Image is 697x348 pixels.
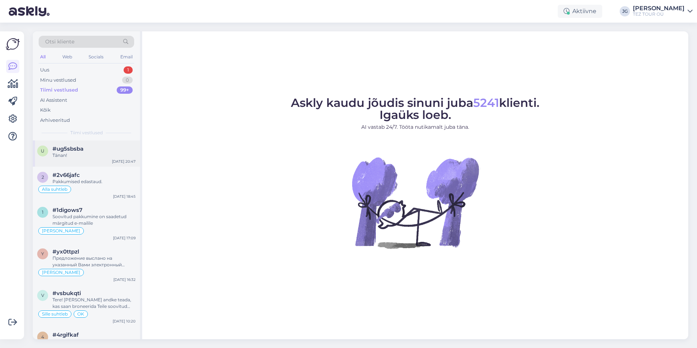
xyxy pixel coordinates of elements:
[42,312,68,316] span: Sille suhtleb
[124,66,133,74] div: 1
[42,174,44,180] span: 2
[112,159,136,164] div: [DATE] 20:47
[61,52,74,62] div: Web
[620,6,630,16] div: JG
[52,152,136,159] div: Tänan!
[6,37,20,51] img: Askly Logo
[633,5,685,11] div: [PERSON_NAME]
[52,172,80,178] span: #2v66jafc
[117,86,133,94] div: 99+
[52,248,79,255] span: #yx0ttpzl
[42,270,80,275] span: [PERSON_NAME]
[52,207,82,213] span: #1digows7
[42,209,43,215] span: 1
[40,66,49,74] div: Uus
[41,293,44,298] span: v
[291,96,540,122] span: Askly kaudu jõudis sinuni juba klienti. Igaüks loeb.
[87,52,105,62] div: Socials
[52,290,81,297] span: #vsbukqti
[45,38,74,46] span: Otsi kliente
[113,277,136,282] div: [DATE] 16:32
[291,123,540,131] p: AI vastab 24/7. Tööta nutikamalt juba täna.
[119,52,134,62] div: Email
[77,312,84,316] span: OK
[42,229,80,233] span: [PERSON_NAME]
[473,96,499,110] span: 5241
[350,137,481,268] img: No Chat active
[558,5,602,18] div: Aktiivne
[633,11,685,17] div: TEZ TOUR OÜ
[52,178,136,185] div: Pakkumised edastaud.
[52,255,136,268] div: Предложение выслано на указанный Вами электронный адрес.
[40,86,78,94] div: Tiimi vestlused
[39,52,47,62] div: All
[70,129,103,136] span: Tiimi vestlused
[41,148,44,154] span: u
[633,5,693,17] a: [PERSON_NAME]TEZ TOUR OÜ
[122,77,133,84] div: 0
[52,332,79,338] span: #4rgifkaf
[52,297,136,310] div: Tere! [PERSON_NAME] andke teada, kas saan broneerida Teile soovitud lennupiletid
[40,117,70,124] div: Arhiveeritud
[113,194,136,199] div: [DATE] 18:45
[40,97,67,104] div: AI Assistent
[52,146,83,152] span: #ug5sbsba
[40,77,76,84] div: Minu vestlused
[113,235,136,241] div: [DATE] 17:09
[41,251,44,256] span: y
[40,107,51,114] div: Kõik
[113,318,136,324] div: [DATE] 10:20
[41,334,44,340] span: 4
[52,213,136,227] div: Soovitud pakkumine on saadetud märgitud e-mailile
[42,187,67,192] span: Alla suhtleb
